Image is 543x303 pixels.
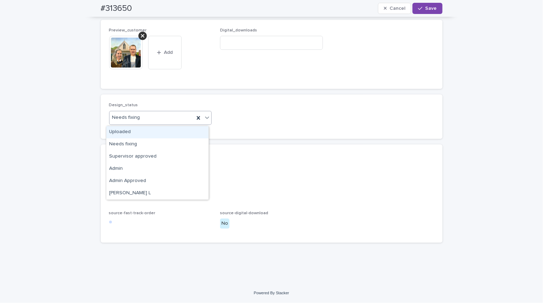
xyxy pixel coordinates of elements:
span: Add [164,50,173,55]
span: source-fast-track-order [109,211,156,215]
div: Ritch L [106,187,209,200]
button: Save [413,3,442,14]
button: Cancel [378,3,412,14]
span: Digital_downloads [220,28,257,33]
div: Admin Approved [106,175,209,187]
span: Needs fixing [112,114,140,121]
a: Powered By Stacker [254,291,289,295]
div: No [220,218,229,229]
div: Needs fixing [106,138,209,151]
button: Add [148,36,182,69]
div: Admin [106,163,209,175]
h2: #313650 [101,3,132,14]
div: Uploaded [106,126,209,138]
p: - [109,189,434,197]
span: Design_status [109,103,138,107]
p: - [109,160,434,168]
span: Cancel [390,6,405,11]
span: Save [425,6,437,11]
div: Supervisor approved [106,151,209,163]
span: source-digital-download [220,211,268,215]
span: Preview_customer [109,28,147,33]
